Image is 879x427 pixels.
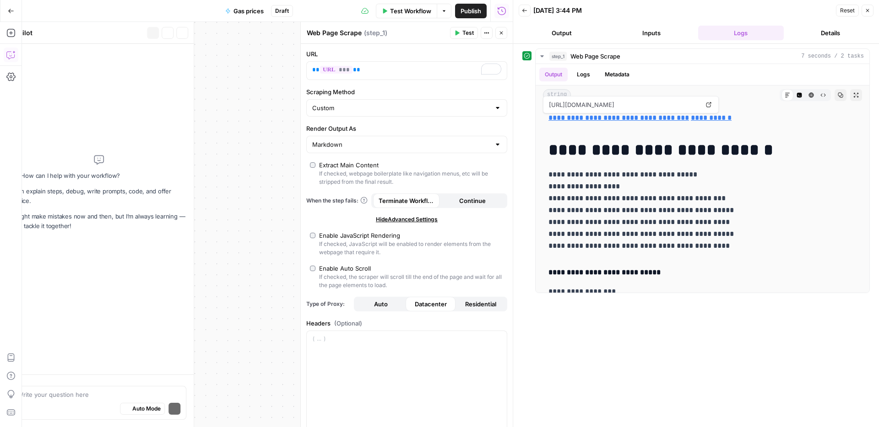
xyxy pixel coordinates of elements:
[836,5,859,16] button: Reset
[456,297,505,311] button: Residential
[536,64,869,293] div: 7 seconds / 2 tasks
[120,403,165,415] button: Auto Mode
[415,299,447,309] span: Datacenter
[519,26,605,40] button: Output
[374,299,388,309] span: Auto
[840,6,855,15] span: Reset
[307,62,507,80] div: To enrich screen reader interactions, please activate Accessibility in Grammarly extension settings
[364,28,387,37] span: ( step_1 )
[306,300,350,308] span: Type of Proxy:
[310,162,315,168] input: Extract Main ContentIf checked, webpage boilerplate like navigation menus, etc will be stripped f...
[334,319,362,328] span: (Optional)
[787,26,874,40] button: Details
[376,215,438,224] span: Hide Advanced Settings
[549,52,567,61] span: step_1
[312,103,490,112] input: Custom
[539,68,568,81] button: Output
[319,273,504,289] div: If checked, the scraper will scroll till the end of the page and wait for all the page elements t...
[306,49,507,59] label: URL
[461,6,481,16] span: Publish
[310,266,315,271] input: Enable Auto ScrollIf checked, the scraper will scroll till the end of the page and wait for all t...
[570,52,620,61] span: Web Page Scrape
[312,140,490,149] input: Markdown
[319,240,504,256] div: If checked, JavaScript will be enabled to render elements from the webpage that require it.
[455,4,487,18] button: Publish
[10,28,144,37] div: Copilot
[390,6,431,16] span: Test Workflow
[599,68,635,81] button: Metadata
[376,4,437,18] button: Test Workflow
[307,28,362,37] textarea: Web Page Scrape
[465,299,496,309] span: Residential
[275,7,289,15] span: Draft
[450,27,478,39] button: Test
[220,4,269,18] button: Gas prices
[543,89,571,101] span: string
[462,29,474,37] span: Test
[306,197,368,205] a: When the step fails:
[310,233,315,238] input: Enable JavaScript RenderingIf checked, JavaScript will be enabled to render elements from the web...
[11,171,186,181] p: Hi! How can I help with your workflow?
[536,49,869,64] button: 7 seconds / 2 tasks
[608,26,695,40] button: Inputs
[356,297,406,311] button: Auto
[801,52,864,60] span: 7 seconds / 2 tasks
[379,196,434,205] span: Terminate Workflow
[11,187,186,206] p: I can explain steps, debug, write prompts, code, and offer advice.
[319,170,504,186] div: If checked, webpage boilerplate like navigation menus, etc will be stripped from the final result.
[459,196,486,205] span: Continue
[571,68,596,81] button: Logs
[11,212,186,231] p: I might make mistakes now and then, but I’m always learning — let’s tackle it together!
[132,405,161,413] span: Auto Mode
[319,231,400,240] div: Enable JavaScript Rendering
[439,193,506,208] button: Continue
[319,160,379,170] div: Extract Main Content
[233,6,264,16] span: Gas prices
[306,319,507,328] label: Headers
[306,87,507,96] label: Scraping Method
[306,124,507,133] label: Render Output As
[319,264,371,273] div: Enable Auto Scroll
[698,26,784,40] button: Logs
[547,96,701,113] span: [URL][DOMAIN_NAME]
